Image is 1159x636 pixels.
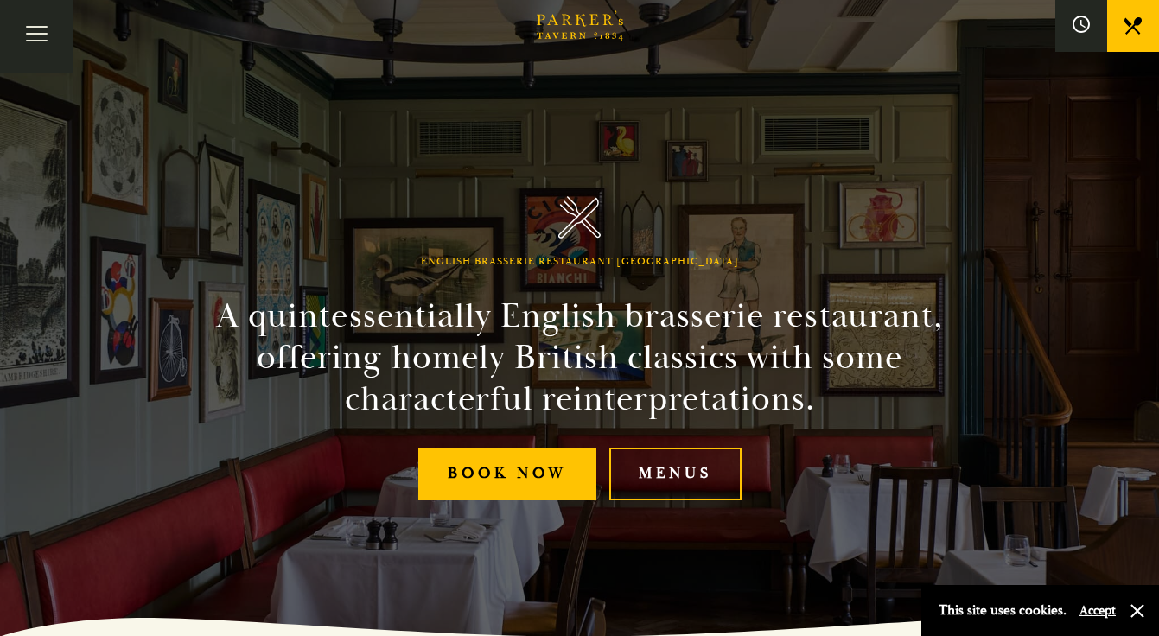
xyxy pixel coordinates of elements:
[1079,602,1116,619] button: Accept
[1129,602,1146,620] button: Close and accept
[609,448,742,500] a: Menus
[421,256,739,268] h1: English Brasserie Restaurant [GEOGRAPHIC_DATA]
[186,296,974,420] h2: A quintessentially English brasserie restaurant, offering homely British classics with some chara...
[418,448,596,500] a: Book Now
[939,598,1067,623] p: This site uses cookies.
[558,196,601,238] img: Parker's Tavern Brasserie Cambridge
